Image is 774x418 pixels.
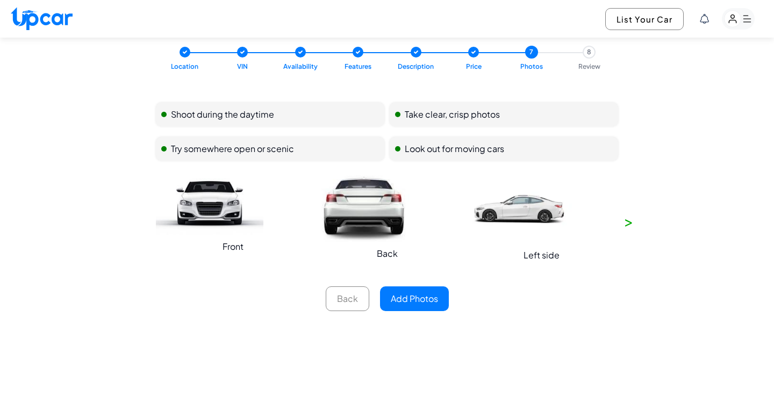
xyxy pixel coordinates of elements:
[605,8,684,30] button: List Your Car
[11,7,73,30] img: Upcar Logo
[283,63,318,70] span: Availability
[520,63,543,70] span: Photos
[466,63,482,70] span: Price
[171,108,274,121] span: Shoot during the daytime
[398,63,434,70] span: Description
[310,171,418,242] img: Back view
[156,240,310,253] div: Front
[345,63,371,70] span: Features
[156,171,263,234] img: Front view
[310,247,464,260] div: Back
[237,63,248,70] span: VIN
[618,210,640,232] button: >
[171,63,198,70] span: Location
[578,63,600,70] span: Review
[525,46,538,59] div: 7
[464,171,572,243] img: Side view
[326,286,369,311] button: Back
[171,142,294,155] span: Try somewhere open or scenic
[464,249,619,262] div: Left side
[583,46,596,59] div: 8
[380,286,449,311] button: Add Photos
[405,142,504,155] span: Look out for moving cars
[405,108,500,121] span: Take clear, crisp photos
